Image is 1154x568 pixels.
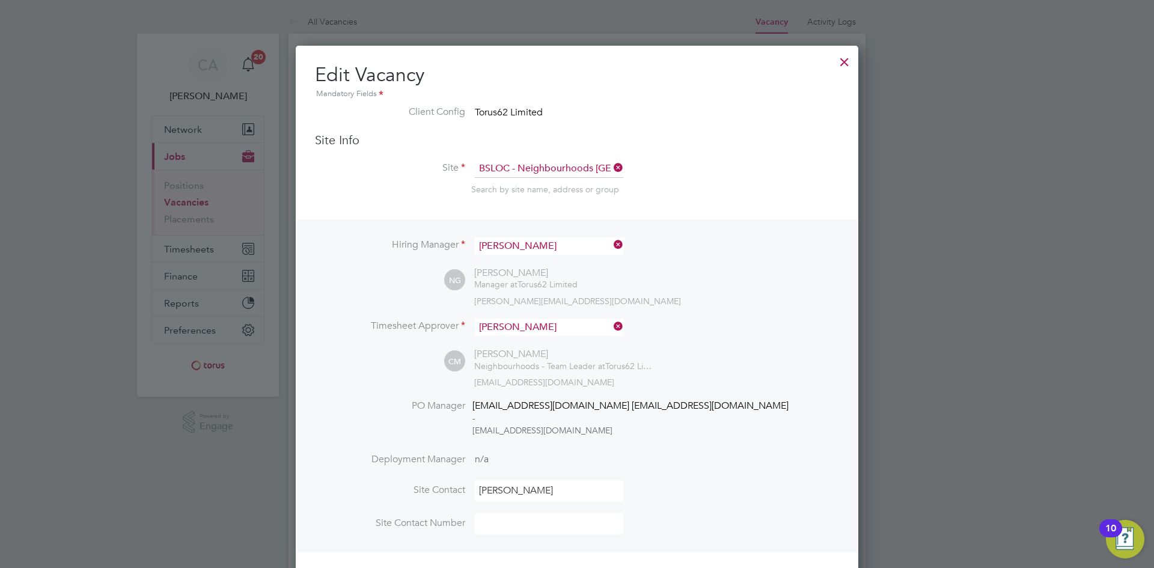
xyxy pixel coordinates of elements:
[474,377,614,388] span: [EMAIL_ADDRESS][DOMAIN_NAME]
[444,270,465,291] span: NG
[474,361,605,371] span: Neighbourhoods - Team Leader at
[315,453,465,466] label: Deployment Manager
[475,106,543,118] span: Torus62 Limited
[315,484,465,496] label: Site Contact
[475,237,623,255] input: Search for...
[471,184,619,195] span: Search by site name, address or group
[315,162,465,174] label: Site
[315,400,465,412] label: PO Manager
[1106,520,1144,558] button: Open Resource Center, 10 new notifications
[315,106,465,118] label: Client Config
[475,453,489,465] span: n/a
[315,88,839,101] div: Mandatory Fields
[474,361,655,371] div: Torus62 Limited
[474,267,578,279] div: [PERSON_NAME]
[474,279,517,290] span: Manager at
[472,424,789,436] div: [EMAIL_ADDRESS][DOMAIN_NAME]
[475,160,623,178] input: Search for...
[315,132,839,148] h3: Site Info
[474,296,681,307] span: [PERSON_NAME][EMAIL_ADDRESS][DOMAIN_NAME]
[315,239,465,251] label: Hiring Manager
[472,412,789,424] div: -
[444,351,465,372] span: CM
[1105,528,1116,544] div: 10
[472,400,789,412] span: [EMAIL_ADDRESS][DOMAIN_NAME] [EMAIL_ADDRESS][DOMAIN_NAME]
[474,279,578,290] div: Torus62 Limited
[315,517,465,530] label: Site Contact Number
[475,319,623,336] input: Search for...
[315,320,465,332] label: Timesheet Approver
[474,348,655,361] div: [PERSON_NAME]
[315,63,839,101] h2: Edit Vacancy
